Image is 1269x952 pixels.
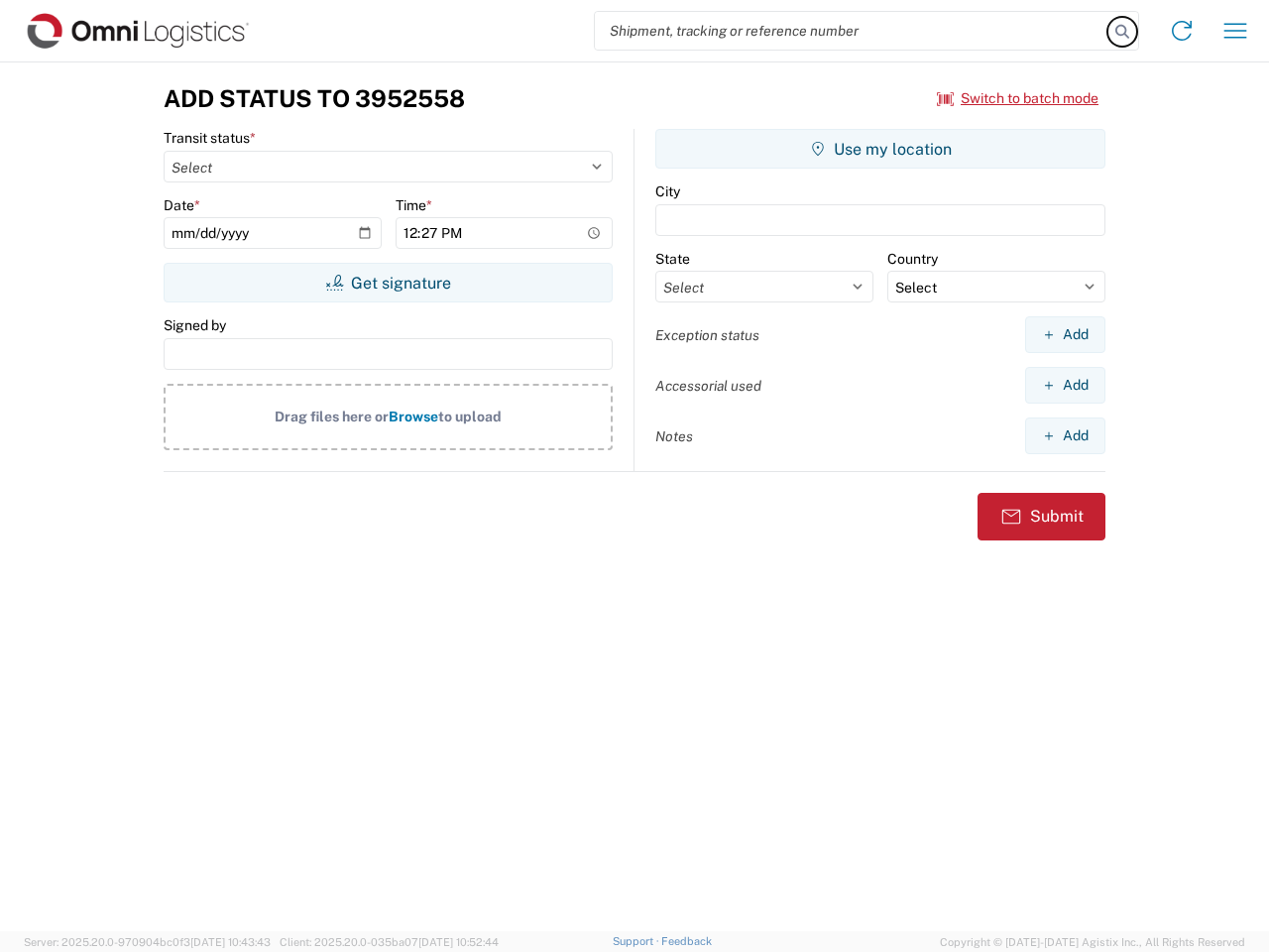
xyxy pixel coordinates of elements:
[280,936,499,948] span: Client: 2025.20.0-035ba07
[661,935,712,947] a: Feedback
[164,196,200,214] label: Date
[164,316,226,334] label: Signed by
[1025,417,1105,454] button: Add
[164,84,465,113] h3: Add Status to 3952558
[655,182,680,200] label: City
[389,409,438,424] span: Browse
[1025,367,1105,404] button: Add
[164,129,256,147] label: Transit status
[655,326,759,344] label: Exception status
[937,82,1098,115] button: Switch to batch mode
[438,409,502,424] span: to upload
[595,12,1108,50] input: Shipment, tracking or reference number
[418,936,499,948] span: [DATE] 10:52:44
[940,933,1245,951] span: Copyright © [DATE]-[DATE] Agistix Inc., All Rights Reserved
[887,250,938,268] label: Country
[164,263,613,302] button: Get signature
[190,936,271,948] span: [DATE] 10:43:43
[1025,316,1105,353] button: Add
[655,377,761,395] label: Accessorial used
[655,129,1105,169] button: Use my location
[655,250,690,268] label: State
[655,427,693,445] label: Notes
[275,409,389,424] span: Drag files here or
[613,935,662,947] a: Support
[978,493,1105,540] button: Submit
[396,196,432,214] label: Time
[24,936,271,948] span: Server: 2025.20.0-970904bc0f3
